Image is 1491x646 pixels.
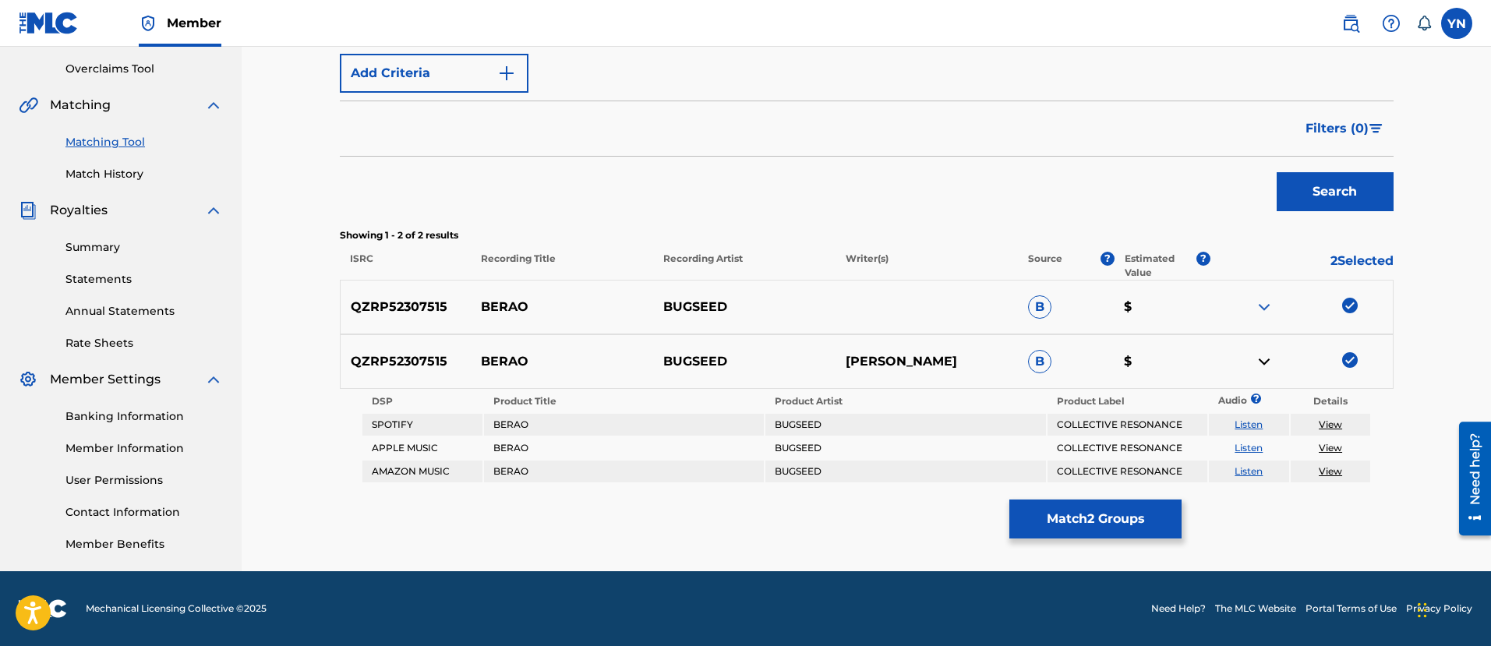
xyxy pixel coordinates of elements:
[471,352,653,371] p: BERAO
[86,602,267,616] span: Mechanical Licensing Collective © 2025
[1319,442,1342,454] a: View
[1413,571,1491,646] iframe: Chat Widget
[1101,252,1115,266] span: ?
[139,14,157,33] img: Top Rightsholder
[50,96,111,115] span: Matching
[1048,414,1207,436] td: COLLECTIVE RESONANCE
[19,96,38,115] img: Matching
[1306,119,1369,138] span: Filters ( 0 )
[1235,442,1263,454] a: Listen
[1151,602,1206,616] a: Need Help?
[1406,602,1472,616] a: Privacy Policy
[1255,352,1274,371] img: contract
[1376,8,1407,39] div: Help
[1210,252,1393,280] p: 2 Selected
[50,370,161,389] span: Member Settings
[65,61,223,77] a: Overclaims Tool
[653,298,836,316] p: BUGSEED
[484,414,764,436] td: BERAO
[1125,252,1196,280] p: Estimated Value
[1235,465,1263,477] a: Listen
[1114,352,1210,371] p: $
[471,298,653,316] p: BERAO
[470,252,652,280] p: Recording Title
[1196,252,1210,266] span: ?
[1009,500,1182,538] button: Match2 Groups
[1256,394,1256,404] span: ?
[1441,8,1472,39] div: User Menu
[1028,252,1062,280] p: Source
[65,440,223,457] a: Member Information
[362,437,482,459] td: APPLE MUSIC
[836,352,1018,371] p: [PERSON_NAME]
[362,461,482,482] td: AMAZON MUSIC
[653,352,836,371] p: BUGSEED
[65,166,223,182] a: Match History
[19,12,79,34] img: MLC Logo
[1447,416,1491,542] iframe: Resource Center
[340,228,1394,242] p: Showing 1 - 2 of 2 results
[340,252,471,280] p: ISRC
[19,201,37,220] img: Royalties
[653,252,836,280] p: Recording Artist
[484,390,764,412] th: Product Title
[1048,461,1207,482] td: COLLECTIVE RESONANCE
[1319,465,1342,477] a: View
[1291,390,1371,412] th: Details
[341,352,472,371] p: QZRP52307515
[65,504,223,521] a: Contact Information
[65,303,223,319] a: Annual Statements
[65,335,223,351] a: Rate Sheets
[341,298,472,316] p: QZRP52307515
[1296,109,1394,148] button: Filters (0)
[1369,124,1383,133] img: filter
[362,414,482,436] td: SPOTIFY
[65,271,223,288] a: Statements
[340,54,528,93] button: Add Criteria
[1382,14,1401,33] img: help
[1418,587,1427,634] div: ドラッグ
[65,134,223,150] a: Matching Tool
[1342,352,1358,368] img: deselect
[484,437,764,459] td: BERAO
[204,201,223,220] img: expand
[836,252,1018,280] p: Writer(s)
[1341,14,1360,33] img: search
[1342,298,1358,313] img: deselect
[1048,437,1207,459] td: COLLECTIVE RESONANCE
[65,536,223,552] a: Member Benefits
[1306,602,1397,616] a: Portal Terms of Use
[1235,418,1263,430] a: Listen
[65,239,223,256] a: Summary
[1215,602,1296,616] a: The MLC Website
[19,599,67,618] img: logo
[167,14,221,32] span: Member
[765,437,1045,459] td: BUGSEED
[362,390,482,412] th: DSP
[484,461,764,482] td: BERAO
[1209,394,1228,408] p: Audio
[1114,298,1210,316] p: $
[50,201,108,220] span: Royalties
[765,390,1045,412] th: Product Artist
[65,408,223,425] a: Banking Information
[1413,571,1491,646] div: チャットウィジェット
[765,414,1045,436] td: BUGSEED
[1319,418,1342,430] a: View
[765,461,1045,482] td: BUGSEED
[497,64,516,83] img: 9d2ae6d4665cec9f34b9.svg
[1277,172,1394,211] button: Search
[1028,350,1051,373] span: B
[204,370,223,389] img: expand
[1416,16,1432,31] div: Notifications
[1028,295,1051,319] span: B
[1255,298,1274,316] img: expand
[1048,390,1207,412] th: Product Label
[204,96,223,115] img: expand
[19,370,37,389] img: Member Settings
[65,472,223,489] a: User Permissions
[1335,8,1366,39] a: Public Search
